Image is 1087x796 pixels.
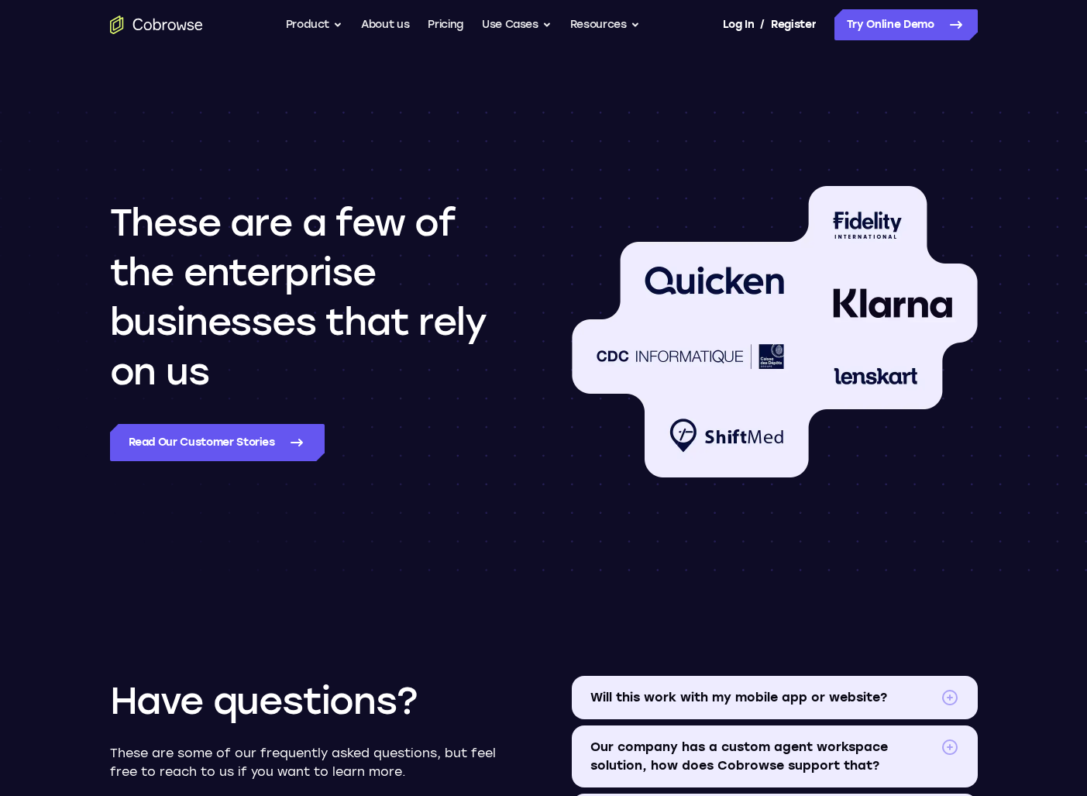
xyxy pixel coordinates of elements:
[723,9,754,40] a: Log In
[834,9,978,40] a: Try Online Demo
[590,738,934,775] span: Our company has a custom agent workspace solution, how does Cobrowse support that?
[572,725,978,787] summary: Our company has a custom agent workspace solution, how does Cobrowse support that?
[110,744,516,781] p: These are some of our frequently asked questions, but feel free to reach to us if you want to lea...
[590,688,934,707] span: Will this work with my mobile app or website?
[110,198,516,396] h2: These are a few of the enterprise businesses that rely on us
[428,9,463,40] a: Pricing
[361,9,409,40] a: About us
[110,16,203,34] a: Go to the home page
[572,186,978,477] img: Enterprise logos
[110,676,418,725] h2: Have questions?
[110,424,325,461] a: Read our customer stories
[771,9,816,40] a: Register
[760,16,765,34] span: /
[570,9,640,40] button: Resources
[572,676,978,719] summary: Will this work with my mobile app or website?
[482,9,552,40] button: Use Cases
[286,9,343,40] button: Product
